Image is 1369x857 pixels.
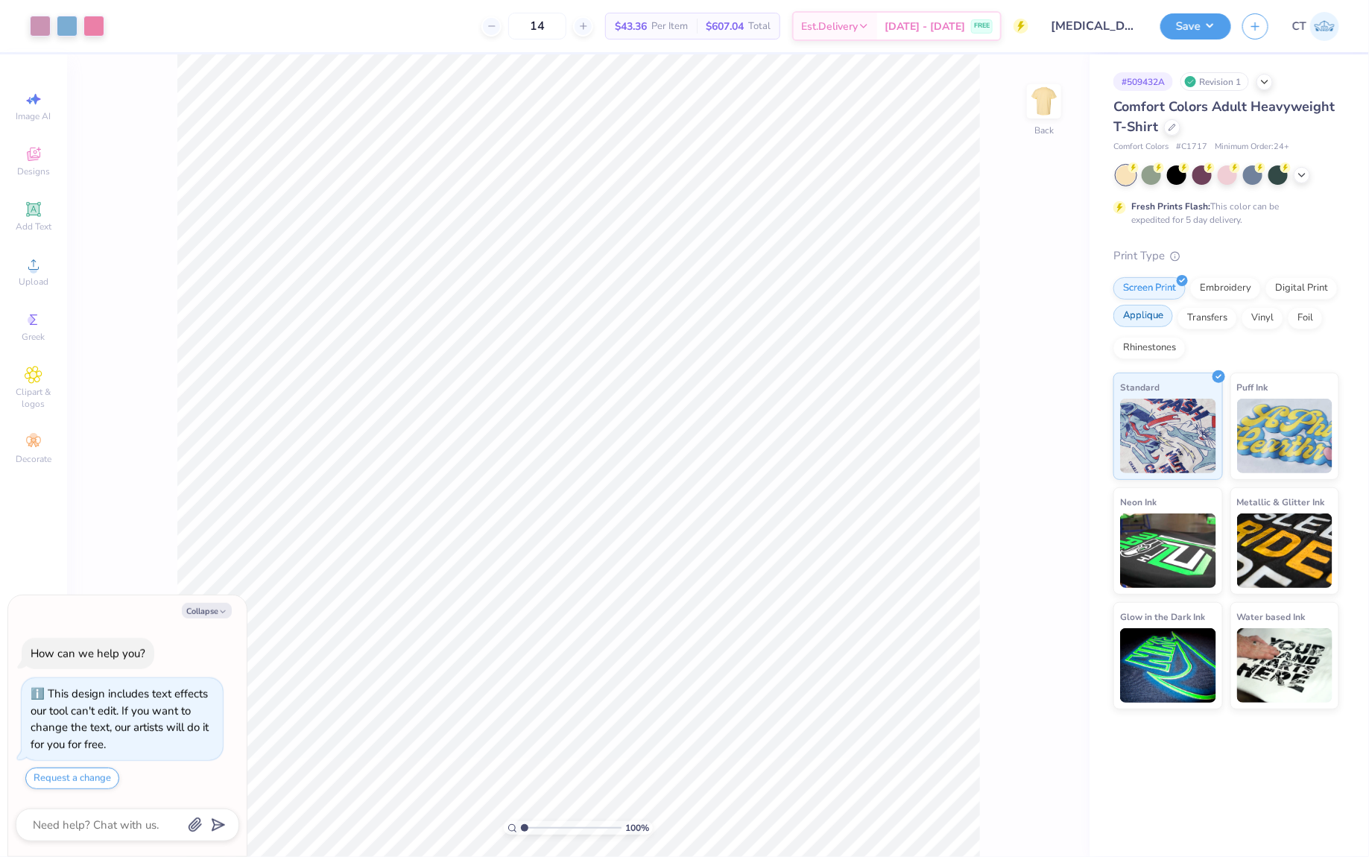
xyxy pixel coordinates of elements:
[1237,399,1333,473] img: Puff Ink
[885,19,965,34] span: [DATE] - [DATE]
[1120,513,1216,588] img: Neon Ink
[17,165,50,177] span: Designs
[508,13,566,39] input: – –
[801,19,858,34] span: Est. Delivery
[1190,277,1261,300] div: Embroidery
[1177,307,1237,329] div: Transfers
[7,386,60,410] span: Clipart & logos
[182,603,232,619] button: Collapse
[22,331,45,343] span: Greek
[1176,141,1207,154] span: # C1717
[1120,399,1216,473] img: Standard
[1113,98,1335,136] span: Comfort Colors Adult Heavyweight T-Shirt
[1120,494,1157,510] span: Neon Ink
[1160,13,1231,39] button: Save
[625,821,649,835] span: 100 %
[1237,494,1325,510] span: Metallic & Glitter Ink
[25,768,119,789] button: Request a change
[1040,11,1149,41] input: Untitled Design
[31,686,209,752] div: This design includes text effects our tool can't edit. If you want to change the text, our artist...
[1120,628,1216,703] img: Glow in the Dark Ink
[16,221,51,233] span: Add Text
[19,276,48,288] span: Upload
[1180,72,1249,91] div: Revision 1
[748,19,771,34] span: Total
[1310,12,1339,41] img: Carly Tapson
[1292,12,1339,41] a: CT
[1113,305,1173,327] div: Applique
[974,21,990,31] span: FREE
[1029,86,1059,116] img: Back
[1113,277,1186,300] div: Screen Print
[1237,609,1306,624] span: Water based Ink
[1237,379,1268,395] span: Puff Ink
[1265,277,1338,300] div: Digital Print
[615,19,647,34] span: $43.36
[1131,200,1210,212] strong: Fresh Prints Flash:
[706,19,744,34] span: $607.04
[1288,307,1323,329] div: Foil
[1237,513,1333,588] img: Metallic & Glitter Ink
[1113,337,1186,359] div: Rhinestones
[1034,124,1054,137] div: Back
[1292,18,1306,35] span: CT
[16,110,51,122] span: Image AI
[1237,628,1333,703] img: Water based Ink
[651,19,688,34] span: Per Item
[16,453,51,465] span: Decorate
[1120,609,1205,624] span: Glow in the Dark Ink
[1215,141,1289,154] span: Minimum Order: 24 +
[1131,200,1315,227] div: This color can be expedited for 5 day delivery.
[1113,247,1339,265] div: Print Type
[1120,379,1160,395] span: Standard
[1242,307,1283,329] div: Vinyl
[31,646,145,661] div: How can we help you?
[1113,141,1169,154] span: Comfort Colors
[1113,72,1173,91] div: # 509432A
